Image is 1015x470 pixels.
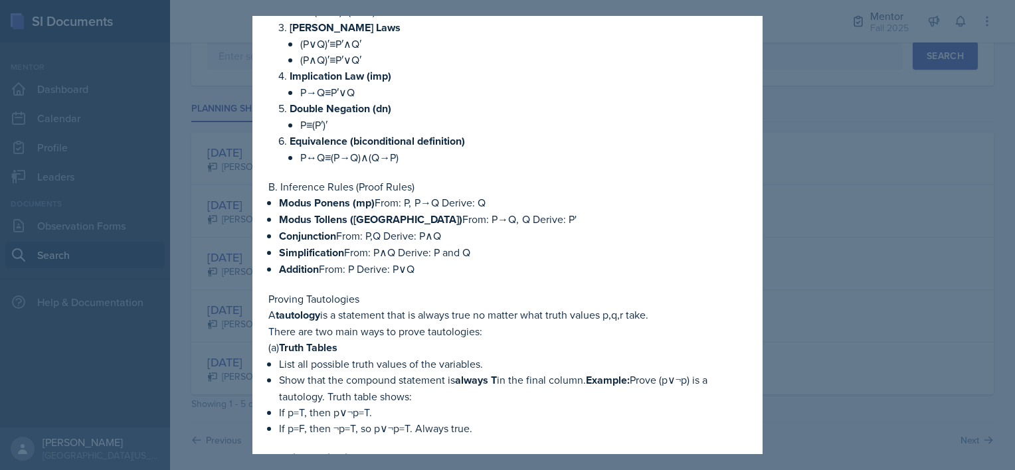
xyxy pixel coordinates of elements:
[290,68,391,84] strong: Implication Law (imp)
[279,404,747,420] p: If p=T, then p∨¬p=T.
[586,372,630,388] strong: Example:
[279,372,747,404] p: Show that the compound statement is in the final column. Prove (p∨¬p) is a tautology. Truth table...
[276,307,320,323] strong: tautology
[280,450,387,465] strong: Using Derivation Laws
[268,307,747,323] p: A is a statement that is always true no matter what truth values p,q,r take.
[279,211,747,228] p: From: P→Q, Q Derive: P'
[279,340,337,355] strong: Truth Tables
[279,245,344,260] strong: Simplification
[279,261,747,277] p: From: P Derive: P∨Q
[455,372,497,388] strong: always T
[290,101,391,116] strong: Double Negation (dn)
[290,20,401,35] strong: [PERSON_NAME] Laws
[268,449,747,466] p: (b)
[279,212,462,227] strong: Modus Tollens ([GEOGRAPHIC_DATA])
[268,339,747,356] p: (a)
[300,84,747,100] p: P→Q≡P′∨Q
[300,52,747,68] p: (P∧Q)′≡P′∨Q′
[300,36,747,52] p: (P∨Q)′≡P′∧Q′
[300,149,747,165] p: P↔Q≡(P→Q)∧(Q→P)
[268,179,747,195] p: B. Inference Rules (Proof Rules)
[290,133,465,149] strong: Equivalence (biconditional definition)
[279,262,319,277] strong: Addition
[279,244,747,261] p: From: P∧Q Derive: P and Q
[279,228,336,244] strong: Conjunction
[279,228,747,244] p: From: P,Q Derive: P∧Q
[279,356,747,372] p: List all possible truth values of the variables.
[279,195,375,210] strong: Modus Ponens (mp)
[279,420,747,436] p: If p=F, then ¬p=T, so p∨¬p=T. Always true.
[268,323,747,339] p: There are two main ways to prove tautologies:
[279,195,747,211] p: From: P, P→Q Derive: Q
[300,117,747,133] p: P≡(P′)′
[268,291,747,307] p: Proving Tautologies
